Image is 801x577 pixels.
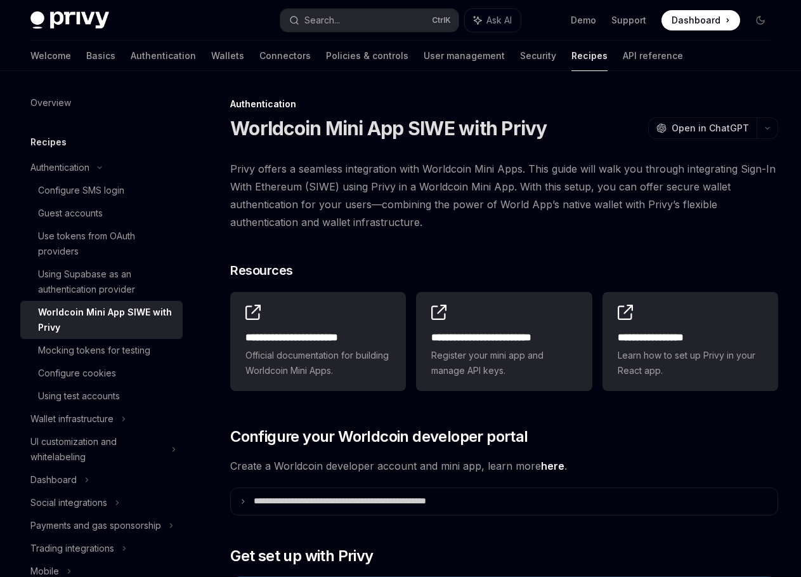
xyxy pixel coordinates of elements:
div: Mocking tokens for testing [38,343,150,358]
a: Security [520,41,556,71]
div: Wallet infrastructure [30,411,114,427]
div: Social integrations [30,495,107,510]
a: Recipes [571,41,608,71]
div: Payments and gas sponsorship [30,518,161,533]
a: Worldcoin Mini App SIWE with Privy [20,301,183,339]
div: UI customization and whitelabeling [30,434,164,465]
a: Connectors [259,41,311,71]
a: Welcome [30,41,71,71]
a: Configure cookies [20,362,183,385]
button: Ask AI [465,9,521,32]
a: Guest accounts [20,202,183,225]
div: Configure SMS login [38,183,124,198]
a: Wallets [211,41,244,71]
a: Using Supabase as an authentication provider [20,263,183,301]
div: Use tokens from OAuth providers [38,229,175,259]
img: dark logo [30,11,109,29]
h5: Recipes [30,135,67,150]
div: Worldcoin Mini App SIWE with Privy [38,305,175,335]
div: Dashboard [30,472,77,487]
span: Get set up with Privy [230,546,373,566]
a: Authentication [131,41,196,71]
div: Authentication [230,98,778,110]
button: Toggle dark mode [750,10,771,30]
button: Search...CtrlK [280,9,458,32]
div: Overview [30,95,71,110]
span: Create a Worldcoin developer account and mini app, learn more . [230,457,778,475]
span: Register your mini app and manage API keys. [431,348,576,378]
span: Privy offers a seamless integration with Worldcoin Mini Apps. This guide will walk you through in... [230,160,778,231]
a: Dashboard [661,10,740,30]
span: Official documentation for building Worldcoin Mini Apps. [245,348,391,378]
div: Search... [304,13,340,28]
a: Support [611,14,646,27]
div: Using Supabase as an authentication provider [38,267,175,297]
a: Configure SMS login [20,179,183,202]
div: Configure cookies [38,366,116,381]
a: Overview [20,91,183,114]
a: Use tokens from OAuth providers [20,225,183,263]
a: User management [424,41,505,71]
span: Dashboard [672,14,720,27]
a: API reference [623,41,683,71]
a: Policies & controls [326,41,408,71]
span: Open in ChatGPT [672,122,749,135]
a: Using test accounts [20,385,183,408]
h1: Worldcoin Mini App SIWE with Privy [230,117,547,140]
div: Guest accounts [38,206,103,221]
a: Mocking tokens for testing [20,339,183,362]
span: Configure your Worldcoin developer portal [230,427,528,447]
button: Open in ChatGPT [648,117,757,139]
span: Ctrl K [432,15,451,25]
span: Resources [230,262,293,279]
div: Trading integrations [30,541,114,556]
a: here [541,460,564,473]
a: Basics [86,41,115,71]
span: Ask AI [486,14,512,27]
div: Using test accounts [38,388,120,404]
span: Learn how to set up Privy in your React app. [618,348,763,378]
div: Authentication [30,160,89,175]
a: Demo [571,14,596,27]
